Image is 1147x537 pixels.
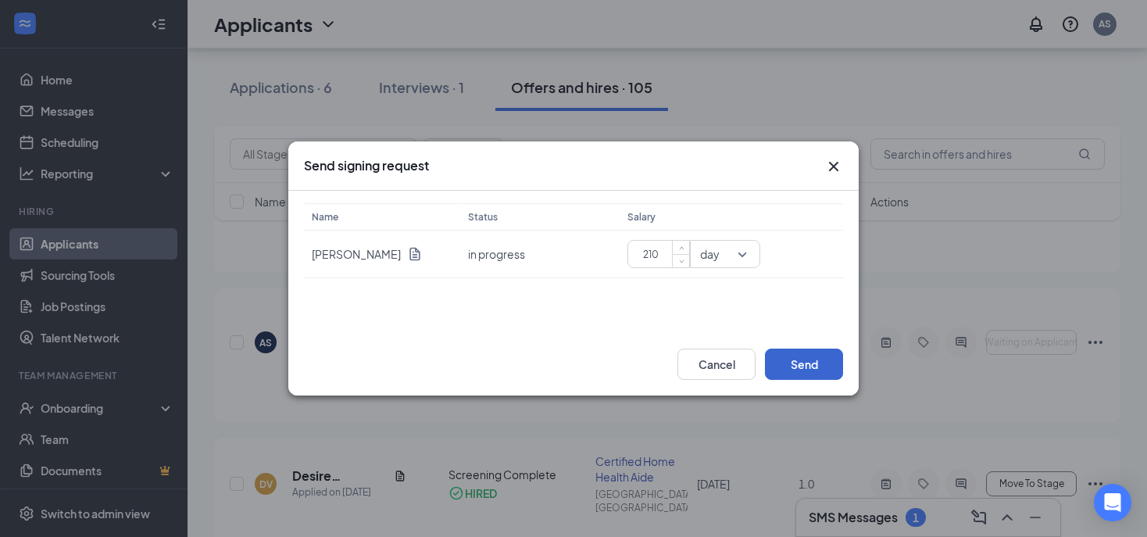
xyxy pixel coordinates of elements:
[765,349,843,380] button: Send
[634,242,689,266] input: $
[700,242,720,266] span: day
[824,157,843,176] svg: Cross
[304,157,429,174] h3: Send signing request
[460,203,620,231] th: Status
[304,203,843,286] div: Loading offer data.
[460,231,620,278] td: in progress
[672,241,689,254] span: Increase Value
[620,203,843,231] th: Salary
[672,254,689,267] span: Decrease Value
[677,244,686,253] span: up
[304,203,460,231] th: Name
[677,349,756,380] button: Cancel
[677,256,686,266] span: down
[1094,484,1131,521] div: Open Intercom Messenger
[312,246,401,262] p: [PERSON_NAME]
[407,246,423,262] svg: Document
[824,157,843,176] button: Close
